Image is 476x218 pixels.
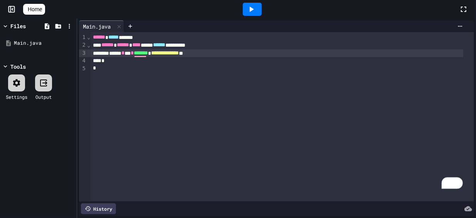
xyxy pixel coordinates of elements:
div: 2 [79,41,87,49]
div: 4 [79,57,87,65]
div: 5 [79,65,87,73]
div: History [81,203,116,214]
div: Main.java [14,39,74,47]
div: 3 [79,49,87,57]
div: Tools [10,63,26,71]
div: Files [10,22,26,30]
div: Main.java [79,22,114,30]
div: To enrich screen reader interactions, please activate Accessibility in Grammarly extension settings [91,32,474,201]
span: Fold line [87,42,91,48]
div: 1 [79,34,87,41]
span: Fold line [87,34,91,40]
div: Output [35,93,52,100]
span: Home [28,5,42,13]
div: Settings [6,93,27,100]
